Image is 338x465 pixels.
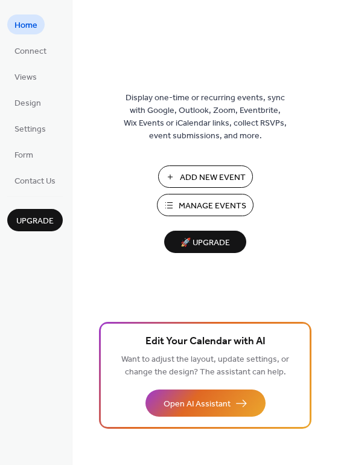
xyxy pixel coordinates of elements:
[164,398,231,411] span: Open AI Assistant
[7,14,45,34] a: Home
[158,165,253,188] button: Add New Event
[14,71,37,84] span: Views
[7,209,63,231] button: Upgrade
[14,123,46,136] span: Settings
[14,45,46,58] span: Connect
[145,390,266,417] button: Open AI Assistant
[157,194,253,216] button: Manage Events
[164,231,246,253] button: 🚀 Upgrade
[180,172,246,184] span: Add New Event
[7,170,63,190] a: Contact Us
[14,149,33,162] span: Form
[7,66,44,86] a: Views
[121,351,289,380] span: Want to adjust the layout, update settings, or change the design? The assistant can help.
[171,235,239,251] span: 🚀 Upgrade
[7,144,40,164] a: Form
[14,19,37,32] span: Home
[14,175,56,188] span: Contact Us
[179,200,246,213] span: Manage Events
[16,215,54,228] span: Upgrade
[124,92,287,143] span: Display one-time or recurring events, sync with Google, Outlook, Zoom, Eventbrite, Wix Events or ...
[145,333,266,350] span: Edit Your Calendar with AI
[7,40,54,60] a: Connect
[7,118,53,138] a: Settings
[14,97,41,110] span: Design
[7,92,48,112] a: Design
